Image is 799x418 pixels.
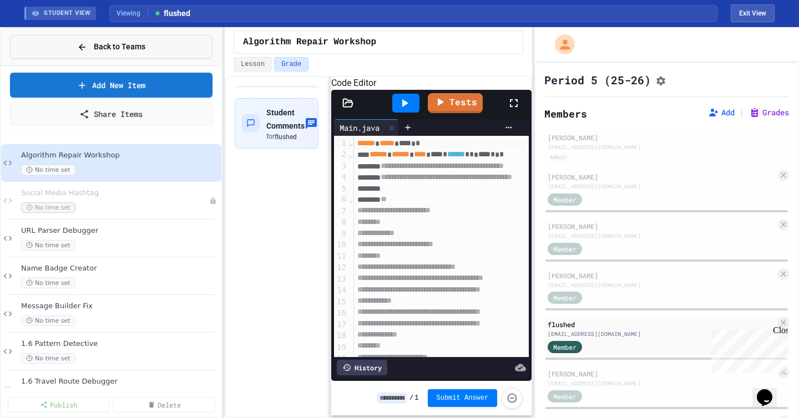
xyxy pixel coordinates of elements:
a: Share Items [10,102,213,126]
span: No time set [21,353,75,364]
div: 9 [334,228,348,239]
div: [EMAIL_ADDRESS][DOMAIN_NAME] [548,182,776,191]
div: Unpublished [209,197,217,205]
span: Viewing [117,8,148,18]
button: Submit Answer [428,389,498,407]
h2: Members [544,106,587,121]
span: Message Builder Fix [21,302,219,311]
div: 20 [334,353,348,364]
span: 1.6 Pattern Detective [21,339,219,349]
div: [EMAIL_ADDRESS][DOMAIN_NAME] [548,330,776,338]
span: flushed [275,133,297,141]
div: 3 [334,161,348,172]
span: No time set [21,165,75,175]
div: 12 [334,262,348,273]
h1: Period 5 (25-26) [544,72,651,88]
span: Name Badge Creator [21,264,219,273]
div: 11 [334,251,348,262]
div: 16 [334,308,348,319]
div: [EMAIL_ADDRESS][DOMAIN_NAME] [548,232,776,240]
div: 2 [334,149,348,160]
span: / [409,394,413,402]
div: 1 [334,138,348,149]
span: | [739,106,745,119]
div: 17 [334,319,348,330]
span: No time set [21,202,75,213]
div: [PERSON_NAME] [548,369,776,379]
span: Student Comments [266,108,305,130]
div: Main.java [334,119,399,136]
span: No time set [21,315,75,326]
div: [PERSON_NAME] [548,271,776,281]
div: [EMAIL_ADDRESS][DOMAIN_NAME] [548,379,776,388]
button: Add [708,107,735,118]
a: Add New Item [10,73,213,98]
span: STUDENT VIEW [44,9,90,18]
span: Fold line [348,150,353,159]
span: Member [553,293,577,303]
div: 4 [334,172,348,183]
div: Chat with us now!Close [4,4,77,70]
button: Assignment Settings [655,73,666,86]
button: Force resubmission of student's answer (Admin only) [502,388,523,409]
a: Tests [428,93,483,113]
div: My Account [543,32,578,57]
span: Algorithm Repair Workshop [21,151,219,160]
iframe: chat widget [752,374,788,407]
button: Lesson [234,57,272,72]
div: 7 [334,206,348,217]
span: flushed [154,8,190,19]
div: [EMAIL_ADDRESS][DOMAIN_NAME] [548,143,786,151]
div: 15 [334,297,348,308]
div: 14 [334,285,348,296]
span: Algorithm Repair Workshop [243,35,376,49]
span: Submit Answer [437,394,489,402]
div: [EMAIL_ADDRESS][DOMAIN_NAME] [548,281,776,289]
span: No time set [21,240,75,251]
div: 18 [334,330,348,341]
div: for [266,132,305,141]
span: 1.6 Travel Route Debugger [21,377,219,386]
button: Grades [749,107,789,118]
div: 6 [334,194,348,205]
div: [PERSON_NAME] [548,132,786,142]
div: 10 [334,239,348,251]
button: Grade [274,57,309,72]
a: Publish [8,397,109,412]
span: No time set [21,278,75,288]
span: Member [553,244,577,254]
a: Delete [113,397,214,412]
span: Member [553,342,577,352]
h6: Code Editor [331,77,532,90]
span: URL Parser Debugger [21,226,219,236]
div: History [337,360,387,375]
span: Social Media Hashtag [21,188,209,198]
span: 1 [414,394,418,402]
span: Fold line [348,195,353,204]
button: Exit student view [731,4,775,22]
div: [PERSON_NAME] [548,172,776,182]
button: Back to Teams [10,35,213,59]
div: Main.java [334,122,385,134]
div: Admin [548,152,569,162]
span: Member [553,391,577,401]
div: 19 [334,342,348,353]
iframe: chat widget [707,325,788,373]
div: [PERSON_NAME] [548,221,776,231]
div: 8 [334,217,348,228]
span: Member [553,195,577,205]
div: flushed [548,319,776,329]
span: Back to Teams [94,41,145,53]
div: 13 [334,274,348,285]
span: Fold line [348,139,353,147]
div: 5 [334,183,348,195]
